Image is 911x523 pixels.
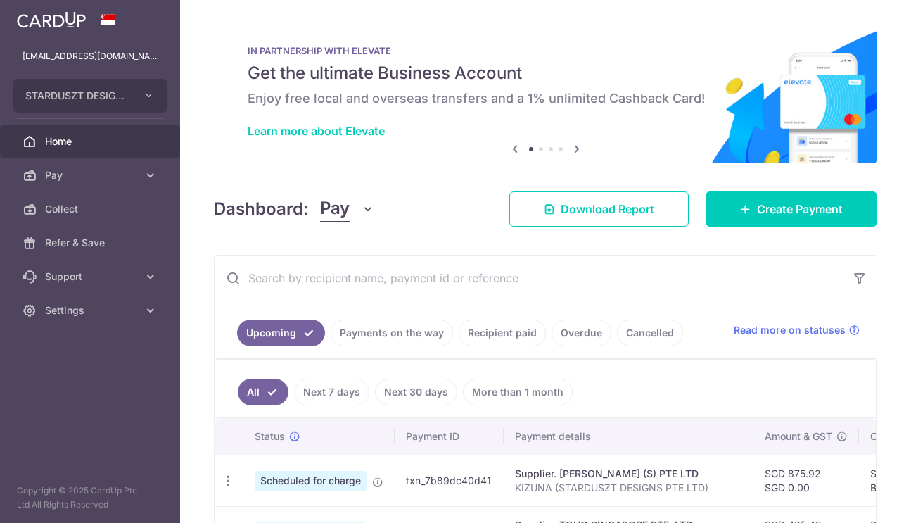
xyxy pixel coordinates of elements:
[13,79,167,113] button: STARDUSZT DESIGNS PRIVATE LIMITED
[395,418,504,455] th: Payment ID
[561,201,654,218] span: Download Report
[706,191,877,227] a: Create Payment
[463,379,573,405] a: More than 1 month
[248,45,843,56] p: IN PARTNERSHIP WITH ELEVATE
[45,202,138,216] span: Collect
[45,303,138,317] span: Settings
[248,124,385,138] a: Learn more about Elevate
[248,62,843,84] h5: Get the ultimate Business Account
[459,320,546,346] a: Recipient paid
[215,256,843,301] input: Search by recipient name, payment id or reference
[17,11,86,28] img: CardUp
[552,320,611,346] a: Overdue
[820,481,897,516] iframe: Opens a widget where you can find more information
[23,49,158,63] p: [EMAIL_ADDRESS][DOMAIN_NAME]
[320,196,350,222] span: Pay
[255,429,285,443] span: Status
[214,196,309,222] h4: Dashboard:
[45,134,138,149] span: Home
[509,191,689,227] a: Download Report
[214,23,877,163] img: Renovation banner
[617,320,683,346] a: Cancelled
[757,201,843,218] span: Create Payment
[320,196,374,222] button: Pay
[45,270,138,284] span: Support
[248,90,843,107] h6: Enjoy free local and overseas transfers and a 1% unlimited Cashback Card!
[515,467,742,481] div: Supplier. [PERSON_NAME] (S) PTE LTD
[294,379,369,405] a: Next 7 days
[504,418,753,455] th: Payment details
[237,320,325,346] a: Upcoming
[395,455,504,506] td: txn_7b89dc40d41
[734,323,846,337] span: Read more on statuses
[753,455,859,506] td: SGD 875.92 SGD 0.00
[45,236,138,250] span: Refer & Save
[255,471,367,491] span: Scheduled for charge
[515,481,742,495] p: KIZUNA (STARDUSZT DESIGNS PTE LTD)
[45,168,138,182] span: Pay
[734,323,860,337] a: Read more on statuses
[331,320,453,346] a: Payments on the way
[238,379,288,405] a: All
[25,89,129,103] span: STARDUSZT DESIGNS PRIVATE LIMITED
[765,429,832,443] span: Amount & GST
[375,379,457,405] a: Next 30 days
